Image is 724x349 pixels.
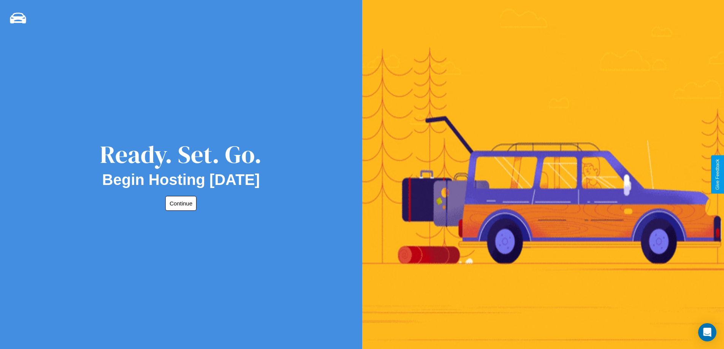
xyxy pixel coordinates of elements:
h2: Begin Hosting [DATE] [102,171,260,188]
div: Ready. Set. Go. [100,137,262,171]
div: Open Intercom Messenger [698,323,716,341]
button: Continue [165,196,196,211]
div: Give Feedback [715,159,720,190]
